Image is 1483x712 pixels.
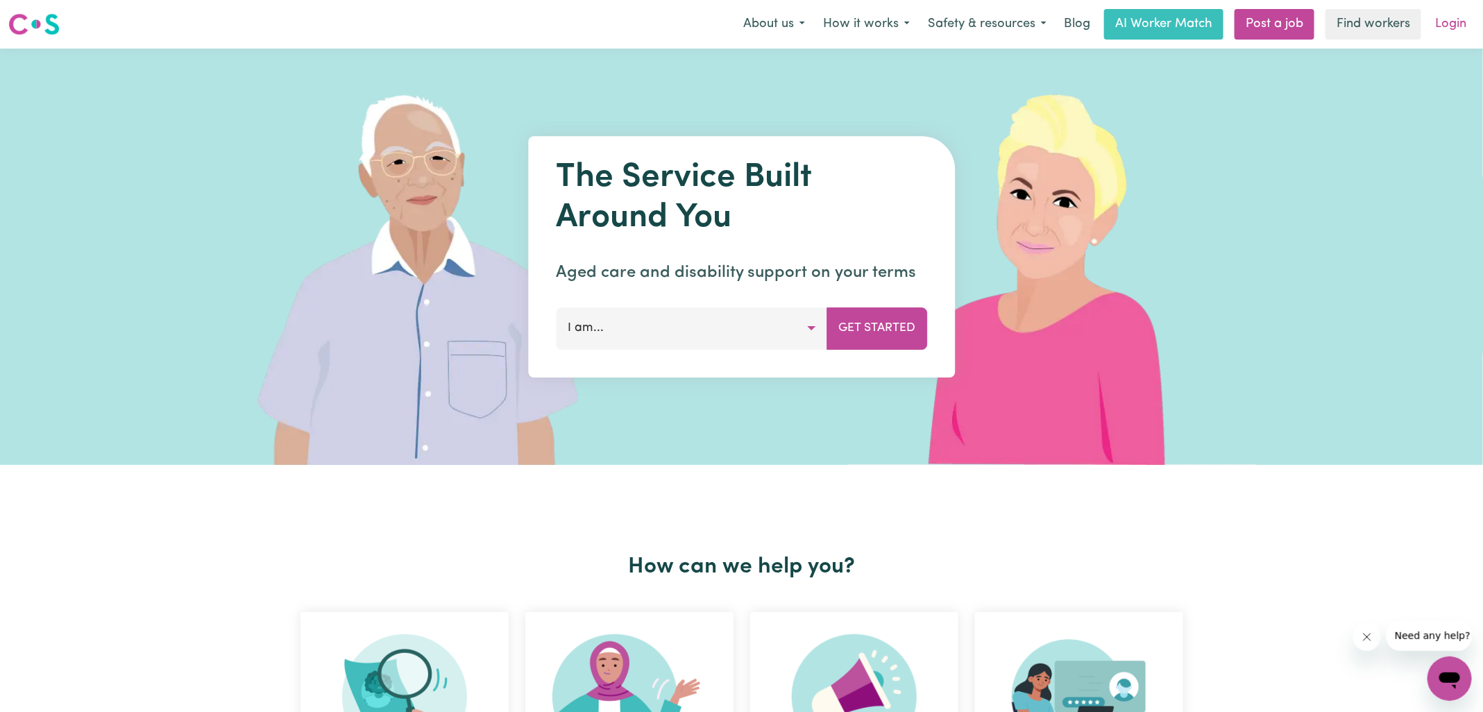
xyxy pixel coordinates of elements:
iframe: Close message [1353,623,1381,651]
iframe: Button to launch messaging window [1427,656,1472,701]
button: I am... [556,307,827,349]
a: Careseekers logo [8,8,60,40]
button: How it works [814,10,919,39]
h2: How can we help you? [292,554,1192,580]
a: Post a job [1235,9,1314,40]
img: Careseekers logo [8,12,60,37]
a: Login [1427,9,1475,40]
a: Blog [1056,9,1099,40]
h1: The Service Built Around You [556,158,927,238]
button: Get Started [827,307,927,349]
button: Safety & resources [919,10,1056,39]
iframe: Message from company [1387,620,1472,651]
a: Find workers [1325,9,1421,40]
button: About us [734,10,814,39]
a: AI Worker Match [1104,9,1223,40]
p: Aged care and disability support on your terms [556,260,927,285]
